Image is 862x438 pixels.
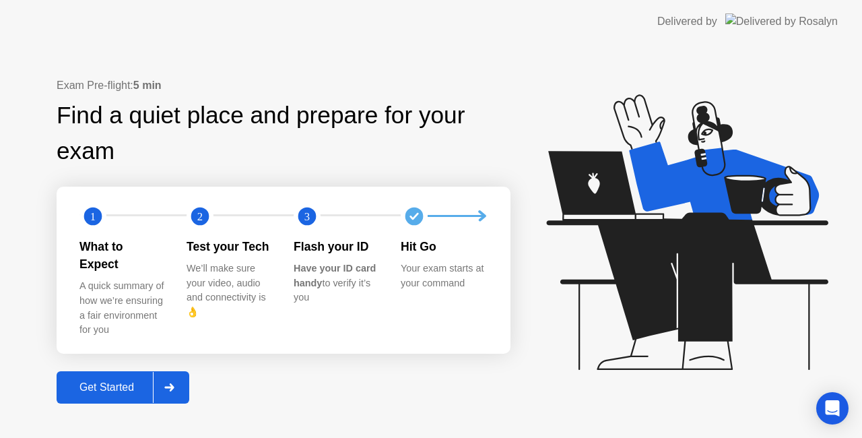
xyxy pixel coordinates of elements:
text: 3 [304,210,310,222]
div: What to Expect [79,238,165,274]
button: Get Started [57,371,189,404]
text: 2 [197,210,203,222]
b: Have your ID card handy [294,263,376,288]
div: to verify it’s you [294,261,379,305]
div: Hit Go [401,238,486,255]
b: 5 min [133,80,162,91]
div: Find a quiet place and prepare for your exam [57,98,510,169]
div: Test your Tech [187,238,272,255]
div: A quick summary of how we’re ensuring a fair environment for you [79,279,165,337]
div: Your exam starts at your command [401,261,486,290]
div: Get Started [61,381,153,394]
div: We’ll make sure your video, audio and connectivity is 👌 [187,261,272,319]
div: Open Intercom Messenger [816,392,849,425]
div: Delivered by [657,13,717,30]
div: Flash your ID [294,238,379,255]
text: 1 [90,210,96,222]
img: Delivered by Rosalyn [725,13,838,29]
div: Exam Pre-flight: [57,77,510,94]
